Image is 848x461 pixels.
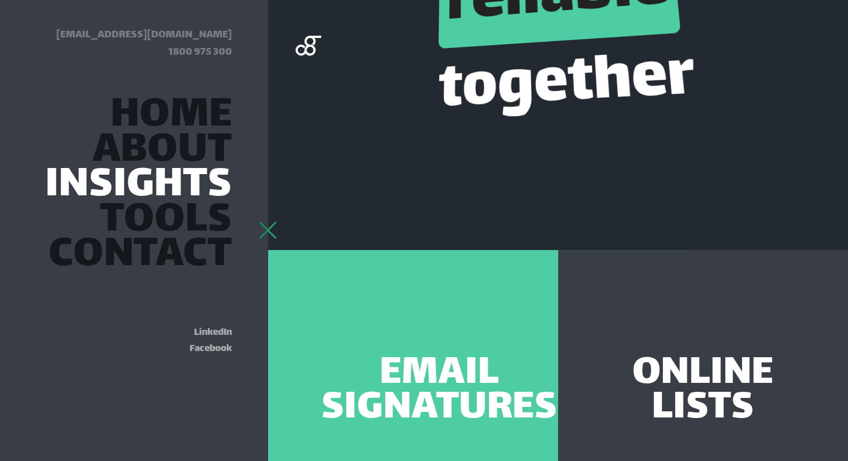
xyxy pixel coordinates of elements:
a: [EMAIL_ADDRESS][DOMAIN_NAME] [56,26,232,44]
a: Tools [100,207,232,237]
a: About [93,137,232,167]
a: Home [110,102,232,132]
a: Insights [45,171,232,201]
a: Facebook [190,340,232,357]
a: 1800 975 300 [168,44,232,61]
a: LinkedIn [194,324,232,341]
span: Email Signatures [321,357,557,427]
img: Blackgate [295,36,321,119]
span: Online Lists [612,357,795,427]
a: Contact [49,241,232,271]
